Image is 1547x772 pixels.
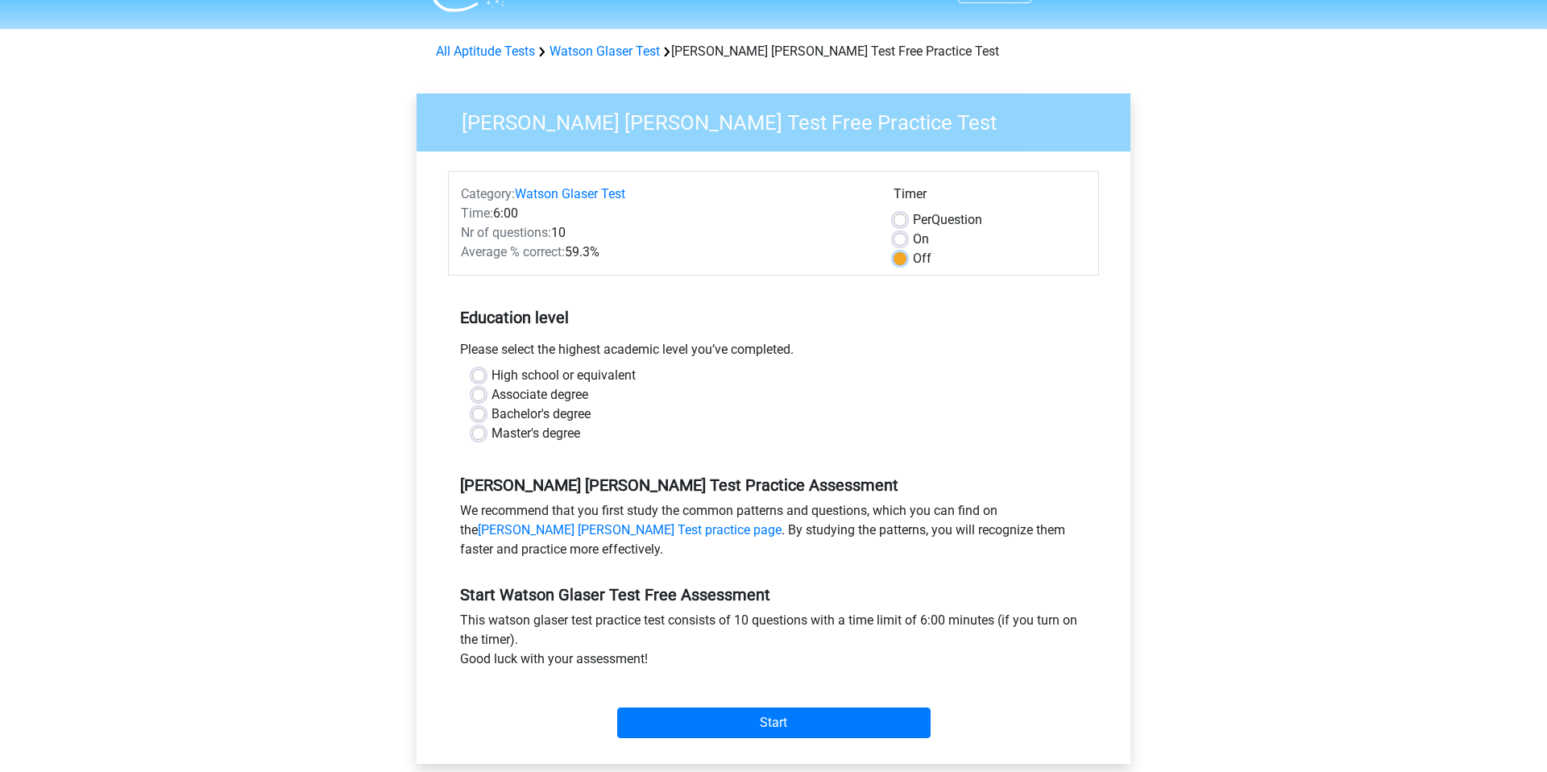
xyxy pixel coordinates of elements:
label: Master's degree [491,424,580,443]
span: Category: [461,186,515,201]
div: 59.3% [449,243,881,262]
div: Timer [894,185,1086,210]
h5: [PERSON_NAME] [PERSON_NAME] Test Practice Assessment [460,475,1087,495]
label: Associate degree [491,385,588,405]
h5: Education level [460,301,1087,334]
div: [PERSON_NAME] [PERSON_NAME] Test Free Practice Test [429,42,1118,61]
h3: [PERSON_NAME] [PERSON_NAME] Test Free Practice Test [442,104,1118,135]
a: Watson Glaser Test [515,186,625,201]
div: We recommend that you first study the common patterns and questions, which you can find on the . ... [448,501,1099,566]
div: 10 [449,223,881,243]
label: Question [913,210,982,230]
span: Average % correct: [461,244,565,259]
label: On [913,230,929,249]
span: Time: [461,205,493,221]
div: 6:00 [449,204,881,223]
span: Nr of questions: [461,225,551,240]
label: High school or equivalent [491,366,636,385]
input: Start [617,708,931,738]
a: Watson Glaser Test [550,44,660,59]
a: All Aptitude Tests [436,44,535,59]
div: Please select the highest academic level you’ve completed. [448,340,1099,366]
a: [PERSON_NAME] [PERSON_NAME] Test practice page [478,522,782,537]
div: This watson glaser test practice test consists of 10 questions with a time limit of 6:00 minutes ... [448,611,1099,675]
h5: Start Watson Glaser Test Free Assessment [460,585,1087,604]
label: Bachelor's degree [491,405,591,424]
span: Per [913,212,931,227]
label: Off [913,249,931,268]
